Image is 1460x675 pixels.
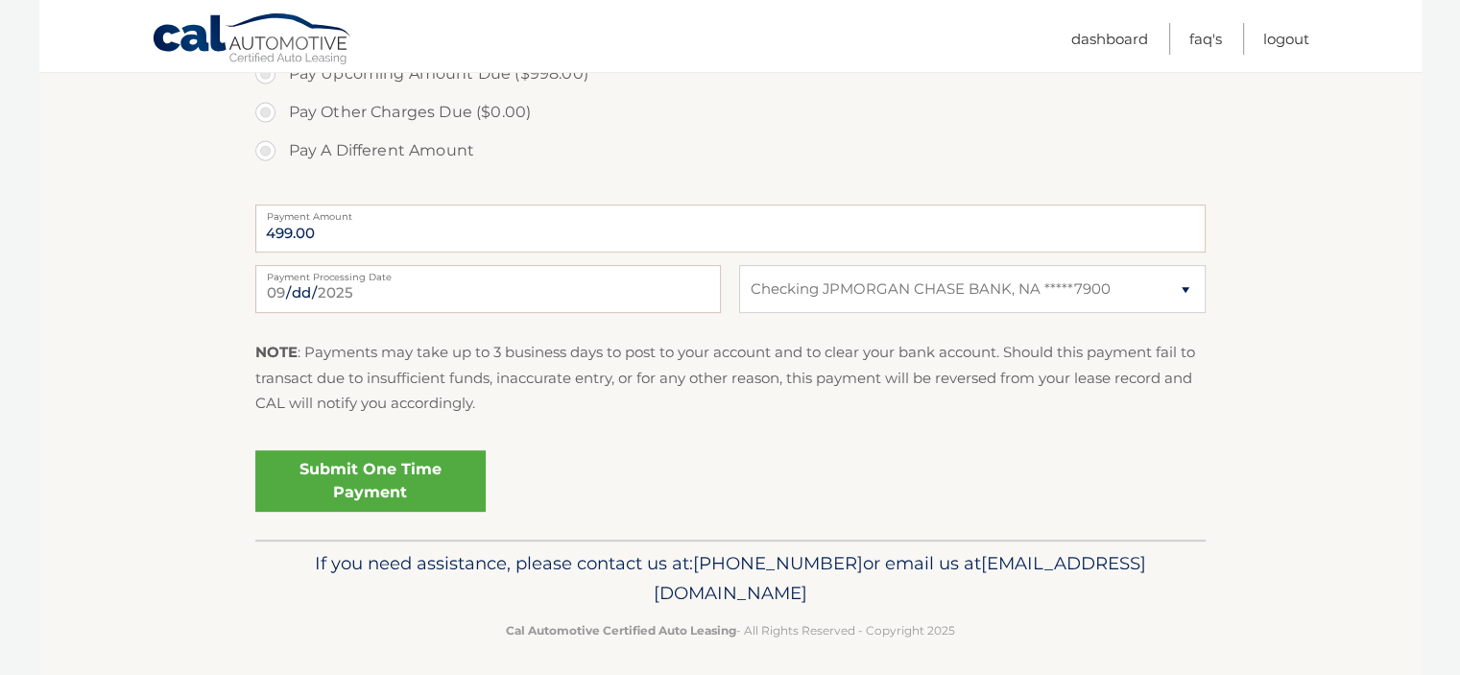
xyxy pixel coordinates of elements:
[255,132,1206,170] label: Pay A Different Amount
[255,450,486,512] a: Submit One Time Payment
[255,93,1206,132] label: Pay Other Charges Due ($0.00)
[255,205,1206,220] label: Payment Amount
[693,552,863,574] span: [PHONE_NUMBER]
[255,343,298,361] strong: NOTE
[255,205,1206,253] input: Payment Amount
[1189,23,1222,55] a: FAQ's
[268,548,1193,610] p: If you need assistance, please contact us at: or email us at
[1263,23,1309,55] a: Logout
[506,623,736,638] strong: Cal Automotive Certified Auto Leasing
[255,265,721,313] input: Payment Date
[152,12,353,68] a: Cal Automotive
[255,340,1206,416] p: : Payments may take up to 3 business days to post to your account and to clear your bank account....
[1071,23,1148,55] a: Dashboard
[255,55,1206,93] label: Pay Upcoming Amount Due ($998.00)
[255,265,721,280] label: Payment Processing Date
[268,620,1193,640] p: - All Rights Reserved - Copyright 2025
